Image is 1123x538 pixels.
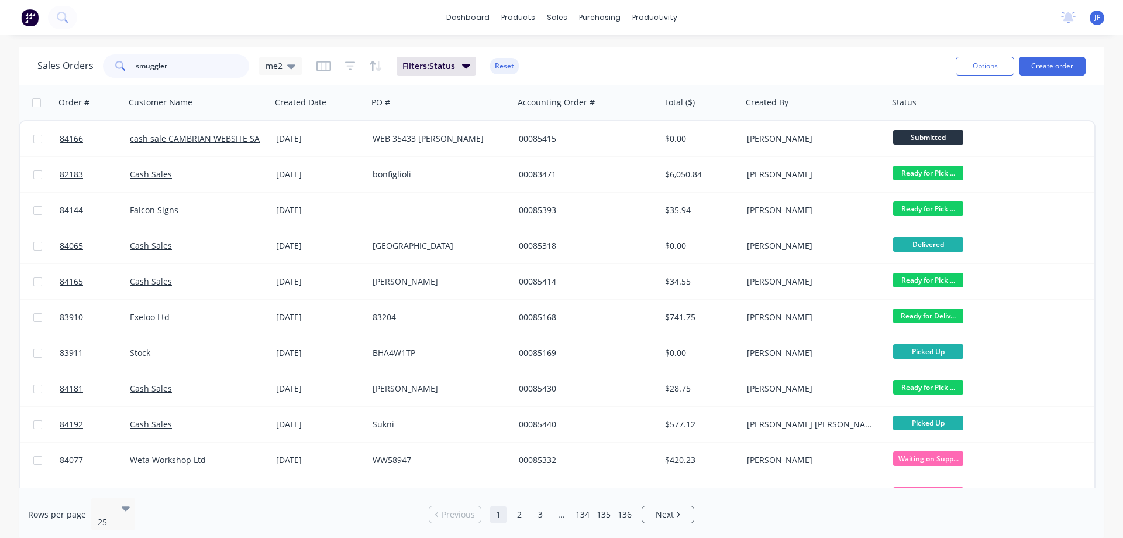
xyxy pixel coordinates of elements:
[60,121,130,156] a: 84166
[893,416,963,430] span: Picked Up
[276,240,363,252] div: [DATE]
[616,506,633,523] a: Page 136
[98,516,112,528] div: 25
[747,454,877,466] div: [PERSON_NAME]
[276,276,363,287] div: [DATE]
[656,509,674,520] span: Next
[60,407,130,442] a: 84192
[747,419,877,430] div: [PERSON_NAME] [PERSON_NAME]
[665,204,734,216] div: $35.94
[519,133,649,145] div: 00085415
[664,97,695,108] div: Total ($)
[130,276,172,287] a: Cash Sales
[60,228,130,263] a: 84065
[276,383,363,395] div: [DATE]
[1094,12,1100,23] span: JF
[893,309,963,323] span: Ready for Deliv...
[642,509,694,520] a: Next page
[130,133,273,144] a: cash sale CAMBRIAN WEBSITE SALES
[60,347,83,359] span: 83911
[519,311,649,323] div: 00085168
[892,97,917,108] div: Status
[893,273,963,287] span: Ready for Pick ...
[511,506,528,523] a: Page 2
[373,311,502,323] div: 83204
[373,383,502,395] div: [PERSON_NAME]
[442,509,475,520] span: Previous
[541,9,573,26] div: sales
[136,54,250,78] input: Search...
[130,347,150,358] a: Stock
[276,347,363,359] div: [DATE]
[519,419,649,430] div: 00085440
[532,506,549,523] a: Page 3
[519,240,649,252] div: 00085318
[747,311,877,323] div: [PERSON_NAME]
[626,9,683,26] div: productivity
[60,371,130,406] a: 84181
[746,97,788,108] div: Created By
[60,443,130,478] a: 84077
[60,133,83,145] span: 84166
[60,157,130,192] a: 82183
[60,264,130,299] a: 84165
[518,97,595,108] div: Accounting Order #
[519,276,649,287] div: 00085414
[595,506,612,523] a: Page 135
[276,204,363,216] div: [DATE]
[665,419,734,430] div: $577.12
[424,506,699,523] ul: Pagination
[60,193,130,228] a: 84144
[893,344,963,359] span: Picked Up
[665,133,734,145] div: $0.00
[60,240,83,252] span: 84065
[429,509,481,520] a: Previous page
[276,133,363,145] div: [DATE]
[129,97,192,108] div: Customer Name
[21,9,39,26] img: Factory
[402,60,455,72] span: Filters: Status
[276,419,363,430] div: [DATE]
[60,383,83,395] span: 84181
[747,383,877,395] div: [PERSON_NAME]
[747,169,877,180] div: [PERSON_NAME]
[60,454,83,466] span: 84077
[893,237,963,252] span: Delivered
[130,169,172,180] a: Cash Sales
[665,383,734,395] div: $28.75
[60,311,83,323] span: 83910
[893,166,963,180] span: Ready for Pick ...
[747,347,877,359] div: [PERSON_NAME]
[553,506,570,523] a: Jump forward
[665,311,734,323] div: $741.75
[893,487,963,502] span: Wait 4pay b4dis...
[893,201,963,216] span: Ready for Pick ...
[1019,57,1086,76] button: Create order
[573,9,626,26] div: purchasing
[495,9,541,26] div: products
[747,204,877,216] div: [PERSON_NAME]
[373,240,502,252] div: [GEOGRAPHIC_DATA]
[397,57,476,76] button: Filters:Status
[490,58,519,74] button: Reset
[60,419,83,430] span: 84192
[60,300,130,335] a: 83910
[37,60,94,71] h1: Sales Orders
[130,454,206,465] a: Weta Workshop Ltd
[130,311,170,323] a: Exeloo Ltd
[373,419,502,430] div: Sukni
[747,133,877,145] div: [PERSON_NAME]
[58,97,89,108] div: Order #
[665,276,734,287] div: $34.55
[60,169,83,180] span: 82183
[373,276,502,287] div: [PERSON_NAME]
[665,169,734,180] div: $6,050.84
[373,347,502,359] div: BHA4W1TP
[665,347,734,359] div: $0.00
[490,506,507,523] a: Page 1 is your current page
[276,169,363,180] div: [DATE]
[956,57,1014,76] button: Options
[275,97,326,108] div: Created Date
[373,454,502,466] div: WW58947
[60,276,83,287] span: 84165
